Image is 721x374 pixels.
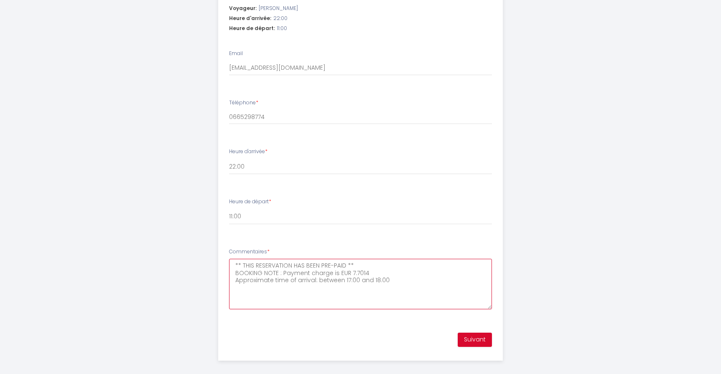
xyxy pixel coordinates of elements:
[229,148,267,156] label: Heure d'arrivée
[229,5,257,13] span: Voyageur:
[229,50,243,58] label: Email
[229,248,270,256] label: Commentaires
[229,198,271,206] label: Heure de départ
[229,25,275,33] span: Heure de départ:
[277,25,287,33] span: 11:00
[458,333,492,347] button: Suivant
[229,15,271,23] span: Heure d'arrivée:
[229,99,258,107] label: Téléphone
[259,5,298,13] span: [PERSON_NAME]
[273,15,287,23] span: 22:00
